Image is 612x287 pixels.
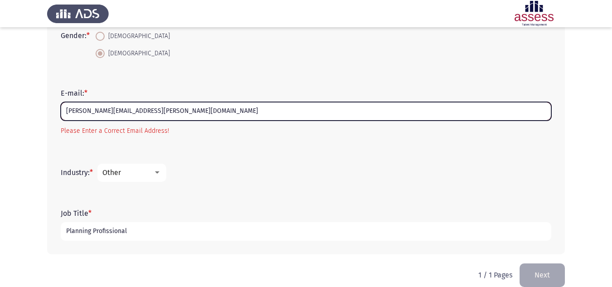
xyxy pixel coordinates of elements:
span: Other [102,168,121,177]
input: add answer text [61,222,551,241]
label: Job Title [61,209,92,218]
span: [DEMOGRAPHIC_DATA] [105,48,170,59]
p: 1 / 1 Pages [478,271,512,279]
label: Industry: [61,168,93,177]
label: Gender: [61,31,90,40]
img: Assessment logo of ASSESS English Language Assessment (3 Module) (Ad - IB) [503,1,565,26]
input: add answer text [61,102,551,121]
span: [DEMOGRAPHIC_DATA] [105,31,170,42]
label: E-mail: [61,89,87,97]
mat-error: Please Enter a Correct Email Address! [61,125,551,136]
img: Assess Talent Management logo [47,1,109,26]
button: load next page [520,263,565,287]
